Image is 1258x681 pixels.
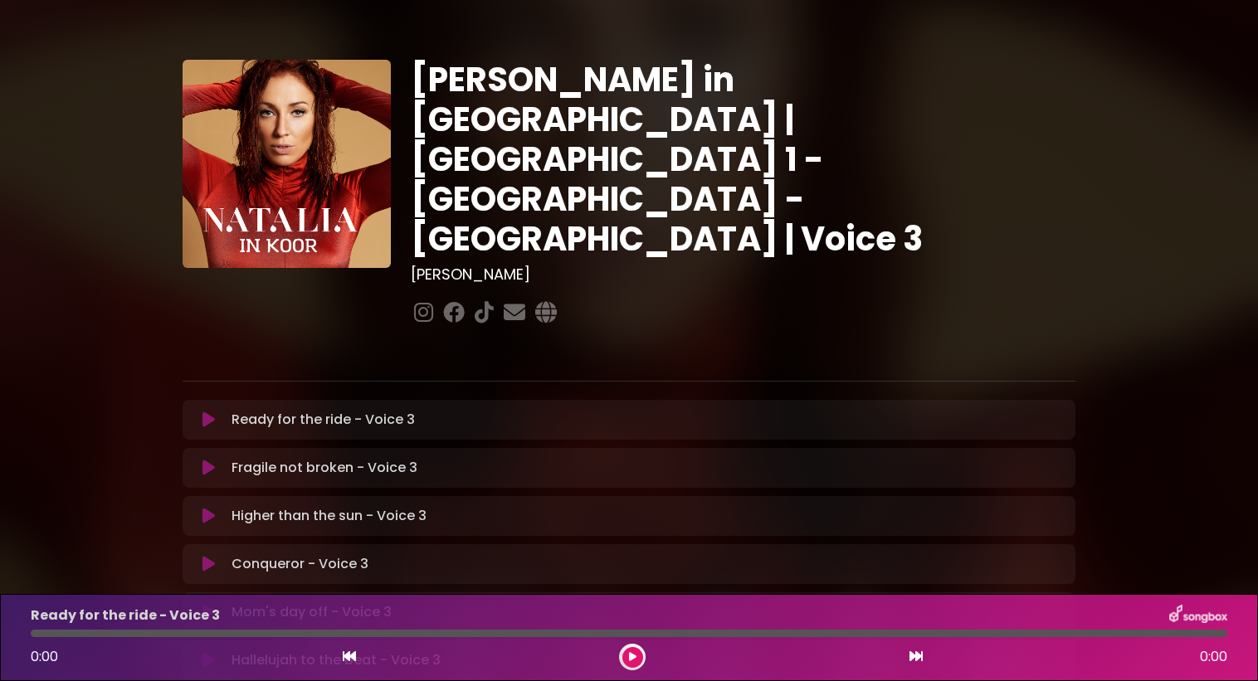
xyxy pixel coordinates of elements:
img: songbox-logo-white.png [1169,605,1227,626]
h1: [PERSON_NAME] in [GEOGRAPHIC_DATA] | [GEOGRAPHIC_DATA] 1 - [GEOGRAPHIC_DATA] - [GEOGRAPHIC_DATA] ... [411,60,1075,259]
p: Conqueror - Voice 3 [232,554,368,574]
p: Ready for the ride - Voice 3 [31,606,220,625]
span: 0:00 [1200,647,1227,667]
span: 0:00 [31,647,58,666]
p: Ready for the ride - Voice 3 [232,410,415,430]
p: Higher than the sun - Voice 3 [232,506,427,526]
h3: [PERSON_NAME] [411,265,1075,284]
p: Fragile not broken - Voice 3 [232,458,417,478]
img: YTVS25JmS9CLUqXqkEhs [183,60,391,268]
